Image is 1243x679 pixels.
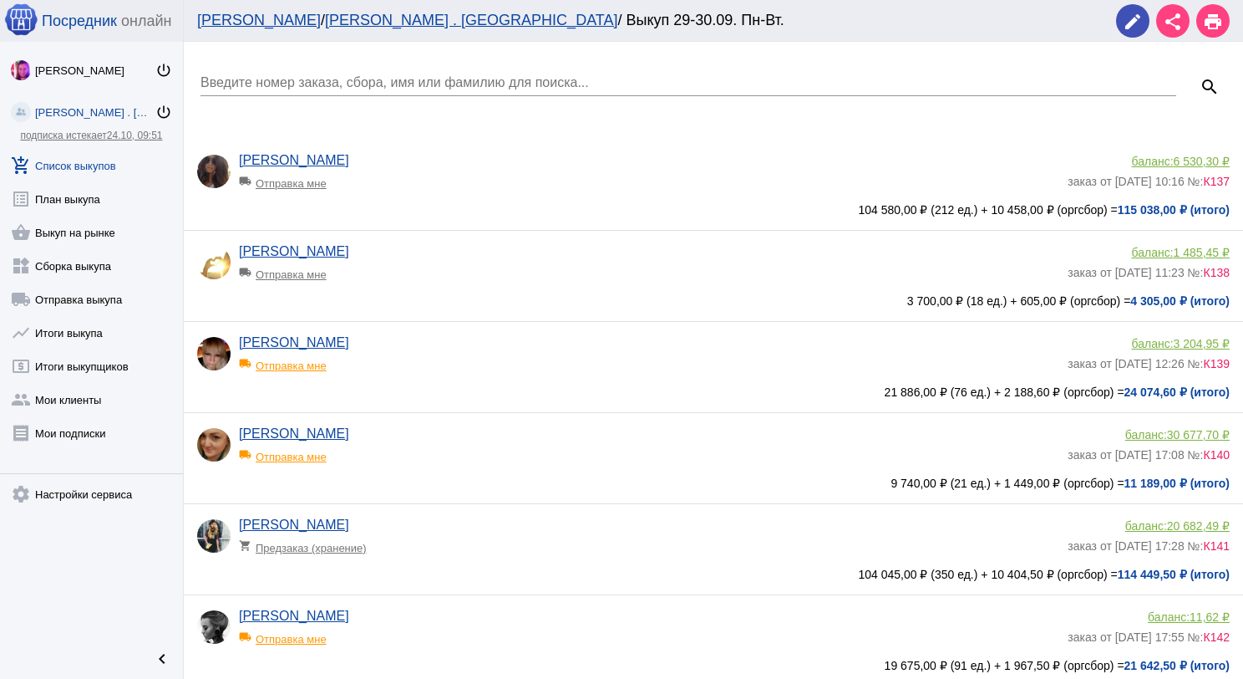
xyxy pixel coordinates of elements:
img: lTMkEctRifZclLSmMfjPiqPo9_IitIQc7Zm9_kTpSvtuFf7FYwI_Wl6KSELaRxoJkUZJMTCIoWL9lUW6Yz6GDjvR.jpg [197,428,231,462]
b: 114 449,50 ₽ (итого) [1118,568,1230,581]
mat-icon: local_shipping [11,289,31,309]
span: Посредник [42,13,117,30]
a: [PERSON_NAME] [239,335,349,350]
span: 24.10, 09:51 [107,130,163,141]
div: баланс: [1068,610,1230,624]
img: -b3CGEZm7JiWNz4MSe0vK8oszDDqK_yjx-I-Zpe58LR35vGIgXxFA2JGcGbEMVaWNP5BujAwwLFBmyesmt8751GY.jpg [197,519,231,553]
b: 115 038,00 ₽ (итого) [1118,203,1230,217]
span: онлайн [121,13,171,30]
div: Отправка мне [239,259,377,281]
div: Предзаказ (хранение) [239,533,377,554]
span: 3 204,95 ₽ [1174,337,1230,350]
b: 11 189,00 ₽ (итого) [1124,477,1230,490]
mat-icon: widgets [11,256,31,276]
div: Отправка мне [239,624,377,646]
b: 24 074,60 ₽ (итого) [1124,385,1230,399]
a: [PERSON_NAME] [239,609,349,623]
mat-icon: power_settings_new [155,62,172,79]
img: 73xLq58P2BOqs-qIllg3xXCtabieAB0OMVER0XTxHpc0AjG-Rb2SSuXsq4It7hEfqgBcQNho.jpg [11,60,31,80]
div: заказ от [DATE] 17:55 №: [1068,624,1230,644]
div: баланс: [1068,519,1230,533]
div: Отправка мне [239,442,377,463]
div: 104 045,00 ₽ (350 ед.) + 10 404,50 ₽ (оргсбор) = [197,568,1230,581]
div: 3 700,00 ₽ (18 ед.) + 605,00 ₽ (оргсбор) = [197,294,1230,308]
div: заказ от [DATE] 10:16 №: [1068,168,1230,188]
mat-icon: search [1200,77,1220,97]
span: К140 [1203,448,1230,462]
b: 21 642,50 ₽ (итого) [1124,659,1230,672]
span: К139 [1203,357,1230,370]
div: 9 740,00 ₽ (21 ед.) + 1 449,00 ₽ (оргсбор) = [197,477,1230,490]
mat-icon: add_shopping_cart [11,156,31,176]
mat-icon: chevron_left [152,649,172,669]
div: заказ от [DATE] 17:28 №: [1068,533,1230,553]
span: К138 [1203,266,1230,279]
mat-icon: shopping_basket [11,222,31,242]
span: 1 485,45 ₽ [1174,246,1230,259]
div: баланс: [1068,246,1230,259]
a: [PERSON_NAME] [239,518,349,532]
div: 21 886,00 ₽ (76 ед.) + 2 188,60 ₽ (оргсбор) = [197,385,1230,399]
mat-icon: share [1163,12,1183,32]
mat-icon: list_alt [11,189,31,209]
img: ls6oF83UE0FVUcXqD8f8VTNYAoRNr2bG557cYmsT5ODk7Lktdyd86NFc9ZKtB2GtPEjiGPL6Ip7jkGPqXVoWc2vi.jpg [197,337,231,370]
mat-icon: local_shipping [239,357,256,370]
img: community_200.png [11,102,31,122]
mat-icon: show_chart [11,323,31,343]
div: [PERSON_NAME] [35,64,155,77]
div: заказ от [DATE] 12:26 №: [1068,350,1230,370]
div: 104 580,00 ₽ (212 ед.) + 10 458,00 ₽ (оргсбор) = [197,203,1230,217]
mat-icon: group [11,390,31,410]
span: К141 [1203,539,1230,553]
mat-icon: power_settings_new [155,104,172,120]
span: 20 682,49 ₽ [1167,519,1230,533]
mat-icon: local_shipping [239,630,256,643]
div: 19 675,00 ₽ (91 ед.) + 1 967,50 ₽ (оргсбор) = [197,659,1230,672]
img: ynNktYQzf9XegH-4cU-LyNw6tVMvCiBZvitlWhmqN6V9Z8oFzpzry49TkfxKreKmLsx4MdRrL2HiXeTvE9qpXpL3.jpg [197,246,231,279]
mat-icon: local_shipping [239,266,256,278]
mat-icon: receipt [11,423,31,443]
mat-icon: local_shipping [239,448,256,461]
a: [PERSON_NAME] [239,153,349,167]
div: Отправка мне [239,350,377,372]
b: 4 305,00 ₽ (итого) [1130,294,1230,308]
mat-icon: shopping_cart [239,539,256,552]
mat-icon: edit [1123,12,1143,32]
span: 6 530,30 ₽ [1174,155,1230,168]
a: [PERSON_NAME] [197,12,321,28]
img: apple-icon-60x60.png [4,3,38,36]
span: 30 677,70 ₽ [1167,428,1230,442]
div: баланс: [1068,428,1230,442]
span: К137 [1203,175,1230,188]
mat-icon: local_shipping [239,175,256,187]
mat-icon: local_atm [11,356,31,376]
div: заказ от [DATE] 11:23 №: [1068,259,1230,279]
img: DswxFn8eofnO5d9PzfsTmCDDM2C084Qvq32CvNVw8c0JajYaOrZz5JYWNrj--7e93YPZXg.jpg [197,155,231,188]
input: Введите номер заказа, сбора, имя или фамилию для поиска... [200,75,1176,90]
mat-icon: print [1203,12,1223,32]
span: 11,62 ₽ [1190,610,1230,624]
div: / / Выкуп 29-30.09. Пн-Вт. [197,12,1099,29]
div: баланс: [1068,155,1230,168]
a: [PERSON_NAME] [239,244,349,258]
div: Отправка мне [239,168,377,190]
img: 9bX9eWR0xDgCiTIhQTzpvXJIoeDPQLXe9CHnn3Gs1PGb3J-goD_dDXIagjGUYbFRmMTp9d7qhpcK6TVyPhbmsz2d.jpg [197,610,231,644]
div: заказ от [DATE] 17:08 №: [1068,442,1230,462]
mat-icon: settings [11,484,31,504]
div: баланс: [1068,337,1230,350]
a: подписка истекает24.10, 09:51 [20,130,162,141]
a: [PERSON_NAME] [239,426,349,441]
a: [PERSON_NAME] . [GEOGRAPHIC_DATA] [325,12,617,28]
div: [PERSON_NAME] . [GEOGRAPHIC_DATA] [35,106,155,119]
